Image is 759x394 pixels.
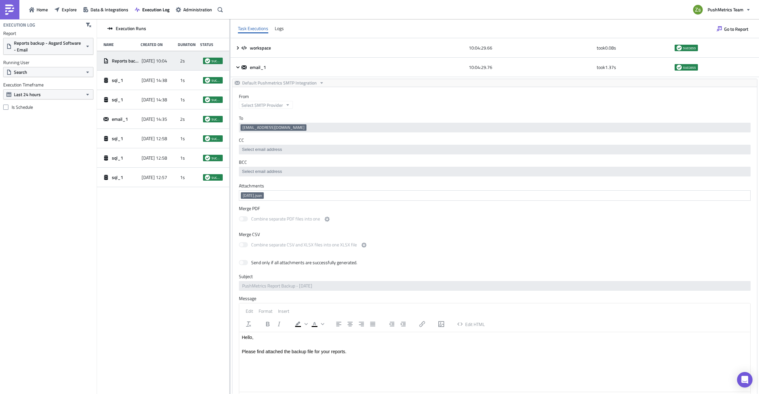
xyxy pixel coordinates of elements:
[26,5,51,15] button: Home
[724,26,748,32] span: Go to Report
[345,320,356,329] button: Align center
[683,65,696,70] span: success
[309,320,325,329] div: Text color
[141,42,175,47] div: Created On
[84,20,93,30] button: Clear filters
[14,91,41,98] span: Last 24 hours
[3,89,93,99] button: Last 24 hours
[142,6,169,13] span: Execution Log
[37,6,48,13] span: Home
[183,6,212,13] span: Administration
[239,101,293,109] button: Select SMTP Provider
[469,42,593,54] div: 10:04:29.66
[211,78,221,83] span: success
[62,6,77,13] span: Explore
[200,42,219,47] div: Status
[246,308,253,314] span: Edit
[239,206,751,211] label: Merge PDF
[360,241,368,249] button: Combine separate CSV and XLSX files into one XLSX file
[3,60,93,65] label: Running User
[465,321,485,328] span: Edit HTML
[417,320,428,329] button: Insert/edit link
[211,117,221,122] span: success
[692,4,703,15] img: Avatar
[262,320,273,329] button: Bold
[239,183,751,189] label: Attachments
[238,24,268,33] div: Task Executions
[211,175,221,180] span: success
[243,193,262,198] span: [DATE].json
[278,308,289,314] span: Insert
[683,45,696,51] span: success
[239,159,751,165] label: BCC
[737,372,753,388] div: Open Intercom Messenger
[180,77,185,83] span: 1s
[112,155,123,161] span: sql_1
[239,115,751,121] label: To
[273,320,284,329] button: Italic
[232,79,326,87] button: Default Pushmetrics SMTP Integration
[211,97,221,102] span: success
[112,174,123,180] span: sql_1
[242,125,305,130] span: [EMAIL_ADDRESS][DOMAIN_NAME]
[239,274,751,279] label: Subject
[3,22,35,28] h4: Execution Log
[112,58,138,64] span: Reports backup - Asgard Software - Email
[455,320,487,329] button: Edit HTML
[239,332,750,392] iframe: Rich Text Area
[14,69,27,75] span: Search
[356,320,367,329] button: Align right
[708,6,743,13] span: PushMetrics Team
[112,136,123,141] span: sql_1
[180,174,185,180] span: 1s
[205,175,210,180] span: success
[142,58,167,64] span: [DATE] 10:04
[180,136,185,141] span: 1s
[142,116,167,122] span: [DATE] 14:35
[205,58,210,63] span: success
[205,117,210,122] span: success
[241,146,748,153] input: Select em ail add ress
[205,97,210,102] span: success
[142,136,167,141] span: [DATE] 12:58
[3,104,93,110] label: Is Schedule
[469,62,593,73] div: 10:04:29.76
[398,320,409,329] button: Increase indent
[142,155,167,161] span: [DATE] 12:58
[436,320,447,329] button: Insert/edit image
[51,5,80,15] button: Explore
[3,38,93,55] button: Reports backup - Asgard Software - Email
[689,3,754,17] button: PushMetrics Team
[259,308,273,314] span: Format
[173,5,215,15] a: Administration
[91,6,128,13] span: Data & Integrations
[597,42,671,54] div: took 0.08 s
[239,215,331,223] label: Combine separate PDF files into one
[367,320,378,329] button: Justify
[243,320,254,329] button: Clear formatting
[5,5,15,15] img: PushMetrics
[205,78,210,83] span: success
[142,77,167,83] span: [DATE] 14:38
[239,94,757,99] label: From
[241,168,748,175] input: Select em ail add ress
[677,45,682,51] span: success
[178,42,197,47] div: Duration
[239,241,368,249] label: Combine separate CSV and XLSX files into one XLSX file
[103,42,137,47] div: Name
[386,320,397,329] button: Decrease indent
[3,82,93,88] label: Execution Timeframe
[239,296,751,301] label: Message
[142,97,167,103] span: [DATE] 14:38
[80,5,132,15] a: Data & Integrations
[132,5,173,15] button: Execution Log
[3,30,93,36] label: Report
[3,67,93,77] button: Search
[251,260,357,265] div: Send only if all attachments are successfully generated.
[333,320,344,329] button: Align left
